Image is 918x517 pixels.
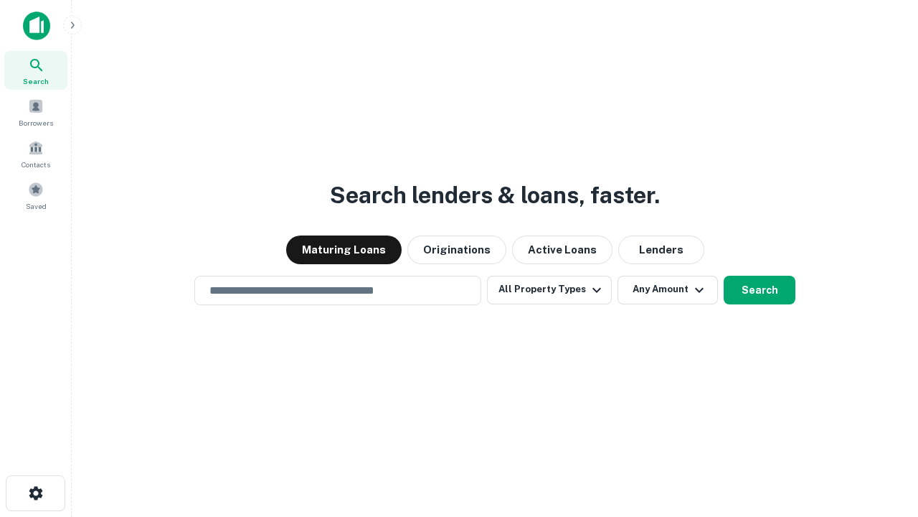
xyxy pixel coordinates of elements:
[22,159,50,170] span: Contacts
[724,276,795,304] button: Search
[286,236,402,264] button: Maturing Loans
[618,236,704,264] button: Lenders
[617,276,718,304] button: Any Amount
[407,236,506,264] button: Originations
[26,200,47,212] span: Saved
[19,117,53,129] span: Borrowers
[23,11,50,40] img: capitalize-icon.png
[4,51,67,90] a: Search
[4,93,67,131] a: Borrowers
[4,134,67,173] a: Contacts
[4,176,67,215] a: Saved
[846,402,918,471] iframe: Chat Widget
[487,276,612,304] button: All Property Types
[330,178,660,213] h3: Search lenders & loans, faster.
[512,236,612,264] button: Active Loans
[23,75,49,87] span: Search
